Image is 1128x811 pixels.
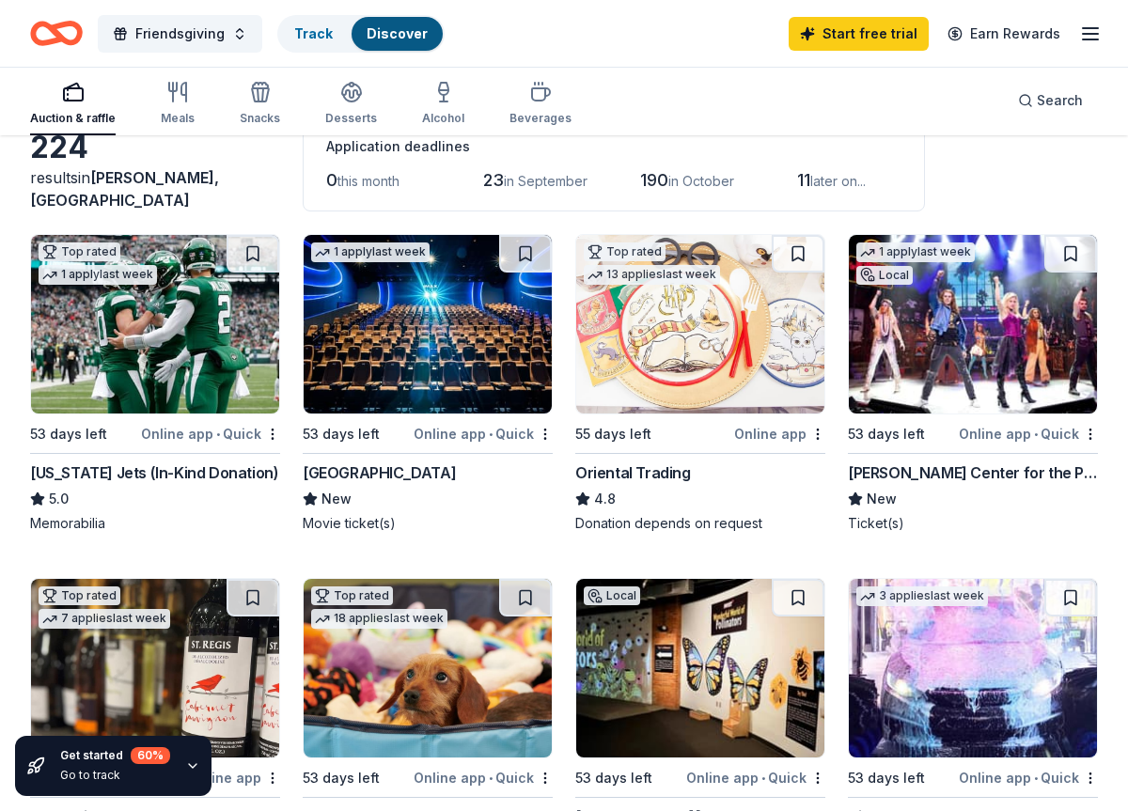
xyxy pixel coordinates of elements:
[489,427,493,442] span: •
[30,129,280,166] div: 224
[304,235,552,413] img: Image for Cinépolis
[98,15,262,53] button: Friendsgiving
[60,747,170,764] div: Get started
[686,766,825,789] div: Online app Quick
[483,170,504,190] span: 23
[848,234,1098,533] a: Image for Tilles Center for the Performing Arts1 applylast weekLocal53 days leftOnline app•Quick[...
[856,242,975,262] div: 1 apply last week
[761,771,765,786] span: •
[575,423,651,445] div: 55 days left
[30,514,280,533] div: Memorabilia
[489,771,493,786] span: •
[810,173,866,189] span: later on...
[30,423,107,445] div: 53 days left
[422,111,464,126] div: Alcohol
[39,609,170,629] div: 7 applies last week
[575,767,652,789] div: 53 days left
[509,111,572,126] div: Beverages
[414,766,553,789] div: Online app Quick
[60,768,170,783] div: Go to track
[240,111,280,126] div: Snacks
[584,586,640,605] div: Local
[594,488,616,510] span: 4.8
[326,135,901,158] div: Application deadlines
[797,170,810,190] span: 11
[640,170,668,190] span: 190
[575,234,825,533] a: Image for Oriental TradingTop rated13 applieslast week55 days leftOnline appOriental Trading4.8Do...
[30,11,83,55] a: Home
[1003,82,1098,119] button: Search
[30,234,280,533] a: Image for New York Jets (In-Kind Donation)Top rated1 applylast week53 days leftOnline app•Quick[U...
[856,586,988,606] div: 3 applies last week
[936,17,1072,51] a: Earn Rewards
[575,461,691,484] div: Oriental Trading
[303,461,456,484] div: [GEOGRAPHIC_DATA]
[39,586,120,605] div: Top rated
[30,168,219,210] span: [PERSON_NAME], [GEOGRAPHIC_DATA]
[325,73,377,135] button: Desserts
[789,17,929,51] a: Start free trial
[30,73,116,135] button: Auction & raffle
[584,242,666,261] div: Top rated
[303,514,553,533] div: Movie ticket(s)
[321,488,352,510] span: New
[849,579,1097,757] img: Image for Tidal Wave Auto Spa
[30,461,278,484] div: [US_STATE] Jets (In-Kind Donation)
[303,767,380,789] div: 53 days left
[849,235,1097,413] img: Image for Tilles Center for the Performing Arts
[39,242,120,261] div: Top rated
[584,265,720,285] div: 13 applies last week
[856,266,913,285] div: Local
[161,111,195,126] div: Meals
[135,23,225,45] span: Friendsgiving
[1034,427,1038,442] span: •
[161,73,195,135] button: Meals
[848,423,925,445] div: 53 days left
[1037,89,1083,112] span: Search
[303,234,553,533] a: Image for Cinépolis1 applylast week53 days leftOnline app•Quick[GEOGRAPHIC_DATA]NewMovie ticket(s)
[303,423,380,445] div: 53 days left
[304,579,552,757] img: Image for BarkBox
[575,514,825,533] div: Donation depends on request
[31,579,279,757] img: Image for Total Wine
[414,422,553,445] div: Online app Quick
[959,422,1098,445] div: Online app Quick
[504,173,587,189] span: in September
[325,111,377,126] div: Desserts
[311,609,447,629] div: 18 applies last week
[509,73,572,135] button: Beverages
[294,25,333,41] a: Track
[240,73,280,135] button: Snacks
[848,767,925,789] div: 53 days left
[49,488,69,510] span: 5.0
[337,173,399,189] span: this month
[576,579,824,757] img: Image for Milton J. Rubenstein Museum of Science & Technology
[734,422,825,445] div: Online app
[367,25,428,41] a: Discover
[1034,771,1038,786] span: •
[216,427,220,442] span: •
[576,235,824,413] img: Image for Oriental Trading
[959,766,1098,789] div: Online app Quick
[326,170,337,190] span: 0
[141,422,280,445] div: Online app Quick
[311,242,430,262] div: 1 apply last week
[30,166,280,211] div: results
[311,586,393,605] div: Top rated
[848,461,1098,484] div: [PERSON_NAME] Center for the Performing Arts
[30,111,116,126] div: Auction & raffle
[848,514,1098,533] div: Ticket(s)
[668,173,734,189] span: in October
[131,747,170,764] div: 60 %
[422,73,464,135] button: Alcohol
[30,168,219,210] span: in
[277,15,445,53] button: TrackDiscover
[867,488,897,510] span: New
[31,235,279,413] img: Image for New York Jets (In-Kind Donation)
[39,265,157,285] div: 1 apply last week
